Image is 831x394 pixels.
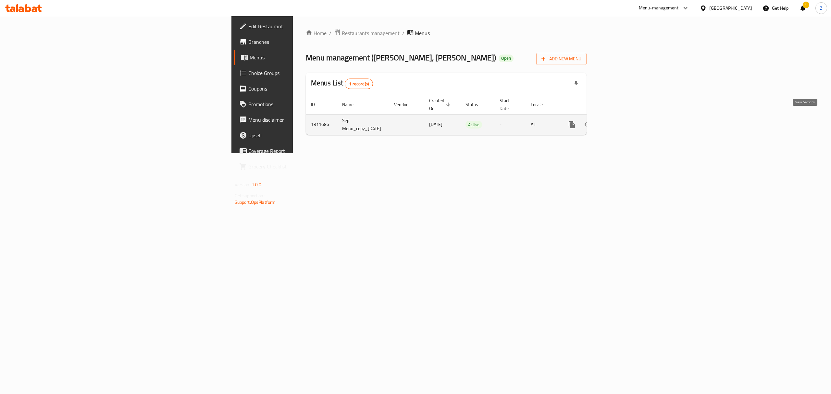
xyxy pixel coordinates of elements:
td: All [526,114,559,135]
span: Vendor [394,101,416,108]
span: Version: [235,180,251,189]
span: Z [820,5,823,12]
th: Actions [559,95,632,115]
a: Menu disclaimer [234,112,370,128]
span: Restaurants management [342,29,400,37]
div: [GEOGRAPHIC_DATA] [709,5,752,12]
a: Grocery Checklist [234,159,370,174]
span: Promotions [248,100,365,108]
li: / [402,29,404,37]
a: Promotions [234,96,370,112]
a: Coverage Report [234,143,370,159]
div: Total records count [345,79,373,89]
div: Open [499,55,514,62]
button: Add New Menu [536,53,587,65]
a: Support.OpsPlatform [235,198,276,206]
span: Name [342,101,362,108]
span: Menu management ( [PERSON_NAME], [PERSON_NAME] ) [306,50,496,65]
span: Status [465,101,487,108]
button: Change Status [580,117,595,132]
span: Edit Restaurant [248,22,365,30]
span: Created On [429,97,453,112]
span: Upsell [248,131,365,139]
span: Add New Menu [541,55,581,63]
a: Edit Restaurant [234,18,370,34]
span: Locale [531,101,551,108]
span: Open [499,55,514,61]
a: Menus [234,50,370,65]
span: Menus [415,29,430,37]
span: Coupons [248,85,365,92]
span: Active [465,121,482,129]
span: [DATE] [429,120,442,129]
span: Branches [248,38,365,46]
span: Grocery Checklist [248,163,365,170]
a: Branches [234,34,370,50]
a: Upsell [234,128,370,143]
span: Get support on: [235,191,265,200]
span: ID [311,101,323,108]
a: Choice Groups [234,65,370,81]
button: more [564,117,580,132]
a: Coupons [234,81,370,96]
div: Export file [568,76,584,92]
span: Menus [250,54,365,61]
span: 1.0.0 [252,180,262,189]
h2: Menus List [311,78,373,89]
span: Menu disclaimer [248,116,365,124]
span: 1 record(s) [345,81,373,87]
div: Menu-management [639,4,679,12]
td: - [494,114,526,135]
table: enhanced table [306,95,632,135]
span: Coverage Report [248,147,365,155]
nav: breadcrumb [306,29,587,37]
span: Choice Groups [248,69,365,77]
span: Start Date [500,97,518,112]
